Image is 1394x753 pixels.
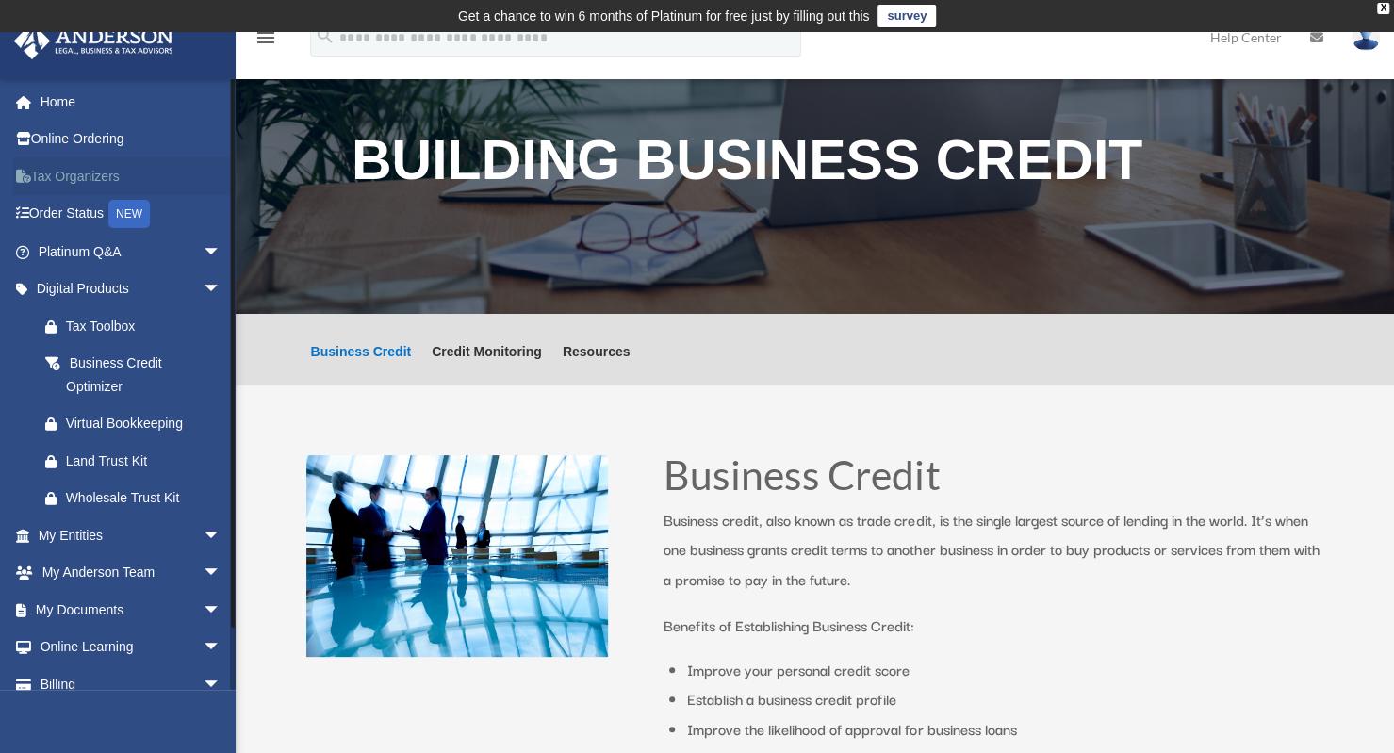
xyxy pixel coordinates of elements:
[66,486,226,510] div: Wholesale Trust Kit
[13,270,250,308] a: Digital Productsarrow_drop_down
[26,442,250,480] a: Land Trust Kit
[458,5,870,27] div: Get a chance to win 6 months of Platinum for free just by filling out this
[664,611,1323,641] p: Benefits of Establishing Business Credit:
[203,591,240,630] span: arrow_drop_down
[203,233,240,271] span: arrow_drop_down
[13,591,250,629] a: My Documentsarrow_drop_down
[664,455,1323,505] h1: Business Credit
[315,25,336,46] i: search
[563,345,631,385] a: Resources
[66,315,226,338] div: Tax Toolbox
[664,505,1323,612] p: Business credit, also known as trade credit, is the single largest source of lending in the world...
[13,157,250,195] a: Tax Organizers
[1352,24,1380,51] img: User Pic
[203,270,240,309] span: arrow_drop_down
[687,684,1323,714] li: Establish a business credit profile
[26,480,250,517] a: Wholesale Trust Kit
[13,195,250,234] a: Order StatusNEW
[203,516,240,555] span: arrow_drop_down
[352,133,1278,198] h1: Building Business Credit
[66,352,217,398] div: Business Credit Optimizer
[203,629,240,667] span: arrow_drop_down
[13,121,250,158] a: Online Ordering
[13,554,250,592] a: My Anderson Teamarrow_drop_down
[203,554,240,593] span: arrow_drop_down
[311,345,412,385] a: Business Credit
[877,5,936,27] a: survey
[13,516,250,554] a: My Entitiesarrow_drop_down
[13,83,250,121] a: Home
[108,200,150,228] div: NEW
[66,450,226,473] div: Land Trust Kit
[13,629,250,666] a: Online Learningarrow_drop_down
[254,33,277,49] a: menu
[26,405,250,443] a: Virtual Bookkeeping
[8,23,179,59] img: Anderson Advisors Platinum Portal
[687,714,1323,745] li: Improve the likelihood of approval for business loans
[26,345,240,405] a: Business Credit Optimizer
[13,665,250,703] a: Billingarrow_drop_down
[66,412,226,435] div: Virtual Bookkeeping
[306,455,608,657] img: business people talking in office
[203,665,240,704] span: arrow_drop_down
[254,26,277,49] i: menu
[26,307,250,345] a: Tax Toolbox
[13,233,250,270] a: Platinum Q&Aarrow_drop_down
[432,345,542,385] a: Credit Monitoring
[1377,3,1389,14] div: close
[687,655,1323,685] li: Improve your personal credit score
